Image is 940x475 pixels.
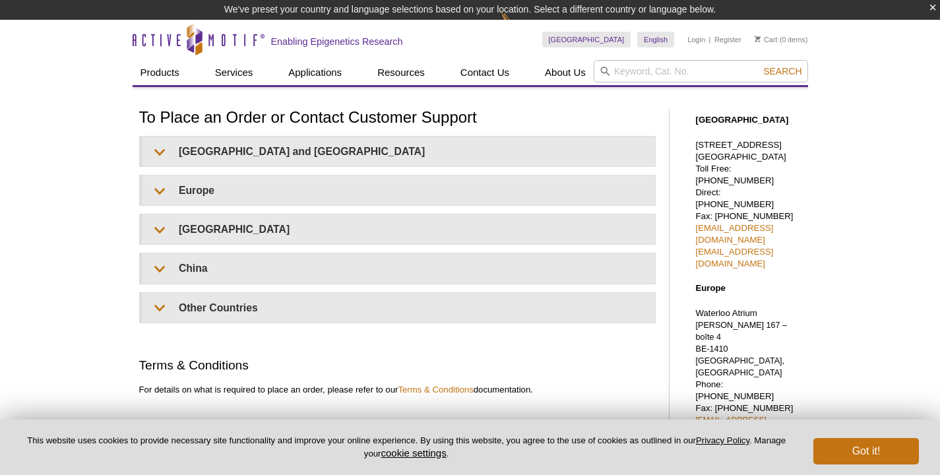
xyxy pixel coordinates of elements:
span: Search [763,66,801,77]
p: [STREET_ADDRESS] [GEOGRAPHIC_DATA] Toll Free: [PHONE_NUMBER] Direct: [PHONE_NUMBER] Fax: [PHONE_N... [696,139,801,270]
input: Keyword, Cat. No. [594,60,808,82]
p: Waterloo Atrium Phone: [PHONE_NUMBER] Fax: [PHONE_NUMBER] [696,307,801,474]
a: Privacy Policy [696,435,749,445]
summary: Other Countries [142,293,655,323]
h1: To Place an Order or Contact Customer Support [139,109,656,128]
summary: China [142,253,655,283]
strong: Europe [696,283,726,293]
li: | [709,32,711,47]
a: Contact Us [453,60,517,85]
a: Register [714,35,741,44]
summary: [GEOGRAPHIC_DATA] [142,214,655,244]
strong: [GEOGRAPHIC_DATA] [696,115,789,125]
img: Your Cart [755,36,761,42]
a: [EMAIL_ADDRESS][DOMAIN_NAME] [696,247,774,269]
button: Got it! [813,438,919,464]
a: Cart [755,35,778,44]
a: English [637,32,674,47]
h2: Terms & Conditions [139,356,656,374]
a: About Us [537,60,594,85]
a: [EMAIL_ADDRESS][DOMAIN_NAME] [696,416,767,437]
a: Resources [369,60,433,85]
button: Search [759,65,805,77]
a: Products [133,60,187,85]
li: (0 items) [755,32,808,47]
a: Terms & Conditions [398,385,473,395]
span: [PERSON_NAME] 167 – boîte 4 BE-1410 [GEOGRAPHIC_DATA], [GEOGRAPHIC_DATA] [696,321,788,377]
summary: Europe [142,175,655,205]
p: This website uses cookies to provide necessary site functionality and improve your online experie... [21,435,792,460]
h2: Enabling Epigenetics Research [271,36,403,47]
a: [GEOGRAPHIC_DATA] [542,32,631,47]
a: Applications [280,60,350,85]
a: Login [687,35,705,44]
a: Services [207,60,261,85]
img: Change Here [501,10,536,41]
p: For details on what is required to place an order, please refer to our documentation. [139,384,656,396]
a: [EMAIL_ADDRESS][DOMAIN_NAME] [696,223,774,245]
button: cookie settings [381,447,446,459]
summary: [GEOGRAPHIC_DATA] and [GEOGRAPHIC_DATA] [142,137,655,166]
